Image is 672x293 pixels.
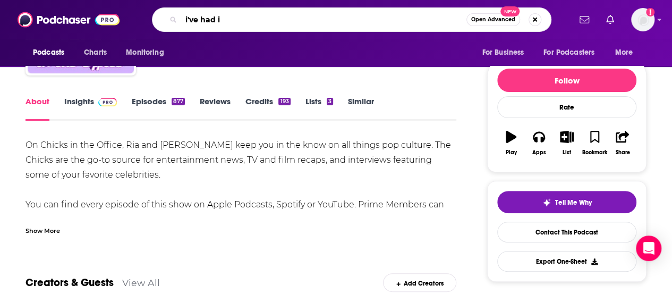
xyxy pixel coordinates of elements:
[497,96,636,118] div: Rate
[305,96,333,121] a: Lists3
[497,191,636,213] button: tell me why sparkleTell Me Why
[543,45,594,60] span: For Podcasters
[609,124,636,162] button: Share
[77,43,113,63] a: Charts
[84,45,107,60] span: Charts
[537,43,610,63] button: open menu
[25,138,456,227] div: On Chicks in the Office, Ria and [PERSON_NAME] keep you in the know on all things pop culture. Th...
[553,124,581,162] button: List
[631,8,654,31] img: User Profile
[33,45,64,60] span: Podcasts
[646,8,654,16] svg: Add a profile image
[602,11,618,29] a: Show notifications dropdown
[466,13,520,26] button: Open AdvancedNew
[126,45,164,60] span: Monitoring
[278,98,290,105] div: 193
[581,124,608,162] button: Bookmark
[631,8,654,31] button: Show profile menu
[327,98,333,105] div: 3
[474,43,537,63] button: open menu
[575,11,593,29] a: Show notifications dropdown
[172,98,185,105] div: 877
[608,43,647,63] button: open menu
[497,222,636,242] a: Contact This Podcast
[200,96,231,121] a: Reviews
[500,6,520,16] span: New
[132,96,185,121] a: Episodes877
[152,7,551,32] div: Search podcasts, credits, & more...
[582,149,607,156] div: Bookmark
[563,149,571,156] div: List
[497,124,525,162] button: Play
[631,8,654,31] span: Logged in as ShannonHennessey
[471,17,515,22] span: Open Advanced
[615,45,633,60] span: More
[532,149,546,156] div: Apps
[497,251,636,272] button: Export One-Sheet
[64,96,117,121] a: InsightsPodchaser Pro
[525,124,552,162] button: Apps
[181,11,466,28] input: Search podcasts, credits, & more...
[482,45,524,60] span: For Business
[497,69,636,92] button: Follow
[348,96,374,121] a: Similar
[245,96,290,121] a: Credits193
[25,96,49,121] a: About
[555,198,592,207] span: Tell Me Why
[122,277,160,288] a: View All
[636,236,661,261] div: Open Intercom Messenger
[383,273,456,292] div: Add Creators
[25,43,78,63] button: open menu
[98,98,117,106] img: Podchaser Pro
[542,198,551,207] img: tell me why sparkle
[25,276,114,289] a: Creators & Guests
[615,149,630,156] div: Share
[118,43,177,63] button: open menu
[18,10,120,30] img: Podchaser - Follow, Share and Rate Podcasts
[506,149,517,156] div: Play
